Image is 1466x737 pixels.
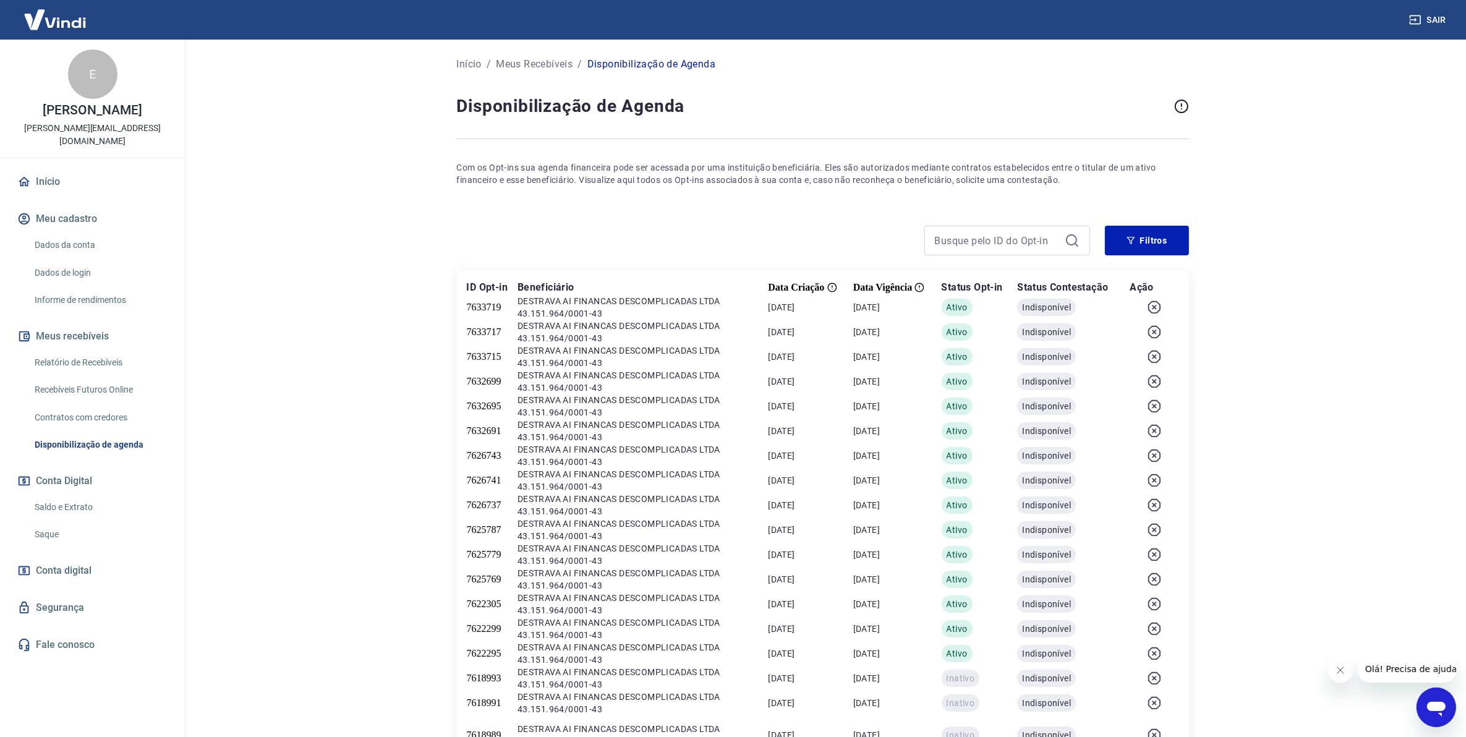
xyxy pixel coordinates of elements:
input: Busque pelo ID do Opt-in [935,231,1060,250]
div: 7622305 [467,599,518,610]
span: Ativo [947,375,968,388]
p: DESTRAVA AI FINANCAS DESCOMPLICADAS LTDA [518,320,720,332]
div: 7625769 [467,574,518,585]
p: DESTRAVA AI FINANCAS DESCOMPLICADAS LTDA [518,542,720,555]
span: Ativo [947,351,968,363]
p: DESTRAVA AI FINANCAS DESCOMPLICADAS LTDA [518,394,720,406]
p: [DATE] [853,598,942,610]
span: Ativo [947,573,968,586]
p: 43.151.964/0001-43 [518,357,720,369]
p: [DATE] [768,326,853,338]
span: Indisponível [1022,449,1071,462]
span: Conta digital [36,562,92,579]
span: Indisponível [1022,524,1071,536]
span: Ativo [947,499,968,511]
p: DESTRAVA AI FINANCAS DESCOMPLICADAS LTDA [518,567,720,579]
p: [PERSON_NAME][EMAIL_ADDRESS][DOMAIN_NAME] [10,122,175,148]
p: [DATE] [768,351,853,363]
p: DESTRAVA AI FINANCAS DESCOMPLICADAS LTDA [518,419,720,431]
div: 7632699 [467,376,518,387]
button: Meus recebíveis [15,323,170,350]
p: [DATE] [853,573,942,586]
p: [DATE] [768,573,853,586]
p: [DATE] [853,697,942,709]
p: DESTRAVA AI FINANCAS DESCOMPLICADAS LTDA [518,723,720,735]
p: 43.151.964/0001-43 [518,406,720,419]
p: DESTRAVA AI FINANCAS DESCOMPLICADAS LTDA [518,493,720,505]
span: Indisponível [1022,400,1071,412]
a: Saldo e Extrato [30,495,170,520]
p: Beneficiário [518,280,769,295]
p: DESTRAVA AI FINANCAS DESCOMPLICADAS LTDA [518,666,720,678]
span: Indisponível [1022,647,1071,660]
span: Indisponível [1022,573,1071,586]
a: Relatório de Recebíveis [30,350,170,375]
iframe: Botão para abrir a janela de mensagens [1417,688,1456,727]
p: 43.151.964/0001-43 [518,381,720,394]
p: 43.151.964/0001-43 [518,555,720,567]
a: Fale conosco [15,631,170,658]
p: Ação [1130,280,1178,295]
div: 7626743 [467,450,518,461]
p: DESTRAVA AI FINANCAS DESCOMPLICADAS LTDA [518,641,720,654]
p: [PERSON_NAME] [43,104,142,117]
p: Disponibilização de Agenda [587,57,715,72]
div: 7626737 [467,500,518,511]
div: 7618993 [467,673,518,684]
p: [DATE] [853,548,942,561]
a: Recebíveis Futuros Online [30,377,170,403]
span: Ativo [947,647,968,660]
a: Segurança [15,594,170,621]
p: DESTRAVA AI FINANCAS DESCOMPLICADAS LTDA [518,369,720,381]
span: Inativo [947,697,975,709]
span: Indisponível [1022,548,1071,561]
span: Indisponível [1022,326,1071,338]
p: [DATE] [768,474,853,487]
p: 43.151.964/0001-43 [518,579,720,592]
p: DESTRAVA AI FINANCAS DESCOMPLICADAS LTDA [518,344,720,357]
div: 7633717 [467,326,518,338]
p: [DATE] [853,474,942,487]
div: 7633715 [467,351,518,362]
span: Inativo [947,672,975,684]
p: DESTRAVA AI FINANCAS DESCOMPLICADAS LTDA [518,592,720,604]
p: [DATE] [768,672,853,684]
p: [DATE] [768,499,853,511]
p: 43.151.964/0001-43 [518,480,720,493]
span: Ativo [947,425,968,437]
iframe: Mensagem da empresa [1358,655,1456,683]
img: Vindi [15,1,95,38]
p: 43.151.964/0001-43 [518,703,720,715]
p: [DATE] [768,301,853,313]
p: [DATE] [853,623,942,635]
p: [DATE] [853,400,942,412]
p: DESTRAVA AI FINANCAS DESCOMPLICADAS LTDA [518,691,720,703]
span: Ativo [947,474,968,487]
p: [DATE] [768,524,853,536]
span: Indisponível [1022,375,1071,388]
span: Ativo [947,524,968,536]
a: Saque [30,522,170,547]
p: [DATE] [768,647,853,660]
p: Status Opt-in [942,280,1018,295]
span: Indisponível [1022,672,1071,684]
p: 43.151.964/0001-43 [518,307,720,320]
p: 43.151.964/0001-43 [518,530,720,542]
button: Filtros [1105,226,1189,255]
p: 43.151.964/0001-43 [518,654,720,666]
span: Ativo [947,623,968,635]
div: 7622295 [467,648,518,659]
p: DESTRAVA AI FINANCAS DESCOMPLICADAS LTDA [518,468,720,480]
button: Conta Digital [15,467,170,495]
p: 43.151.964/0001-43 [518,604,720,616]
p: DESTRAVA AI FINANCAS DESCOMPLICADAS LTDA [518,518,720,530]
div: Data Criação [768,282,853,293]
div: 7633719 [467,302,518,313]
p: 43.151.964/0001-43 [518,332,720,344]
p: Meus Recebíveis [496,57,573,72]
p: [DATE] [768,697,853,709]
div: 7632691 [467,425,518,437]
p: Status Contestação [1017,280,1130,295]
p: [DATE] [853,375,942,388]
span: Indisponível [1022,697,1071,709]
